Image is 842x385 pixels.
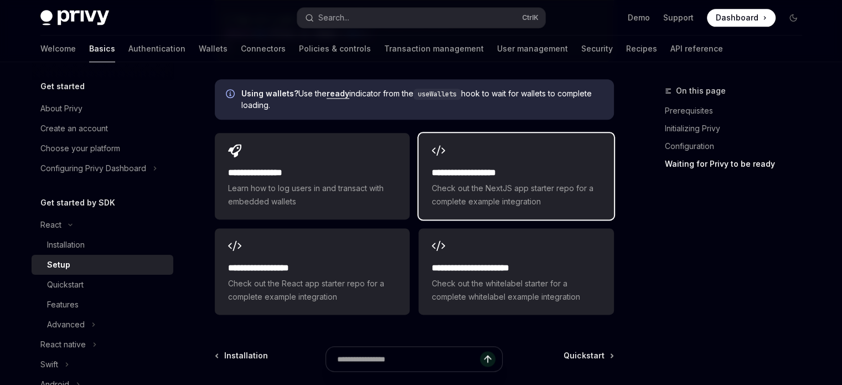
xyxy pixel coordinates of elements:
[337,347,480,371] input: Ask a question...
[47,298,79,311] div: Features
[676,84,726,97] span: On this page
[628,12,650,23] a: Demo
[665,137,811,155] a: Configuration
[297,8,545,28] button: Open search
[215,133,410,219] a: **** **** **** *Learn how to log users in and transact with embedded wallets
[32,295,173,315] a: Features
[40,35,76,62] a: Welcome
[419,228,613,315] a: **** **** **** **** ***Check out the whitelabel starter for a complete whitelabel example integra...
[318,11,349,24] div: Search...
[228,182,396,208] span: Learn how to log users in and transact with embedded wallets
[241,89,298,98] strong: Using wallets?
[241,88,603,111] span: Use the indicator from the hook to wait for wallets to complete loading.
[299,35,371,62] a: Policies & controls
[480,351,495,367] button: Send message
[40,218,61,232] div: React
[497,35,568,62] a: User management
[522,13,539,22] span: Ctrl K
[32,315,173,335] button: Toggle Advanced section
[707,9,776,27] a: Dashboard
[226,89,237,100] svg: Info
[128,35,185,62] a: Authentication
[327,89,349,99] a: ready
[784,9,802,27] button: Toggle dark mode
[40,196,115,209] h5: Get started by SDK
[32,335,173,355] button: Toggle React native section
[663,12,694,23] a: Support
[89,35,115,62] a: Basics
[419,133,613,219] a: **** **** **** ****Check out the NextJS app starter repo for a complete example integration
[32,275,173,295] a: Quickstart
[32,99,173,119] a: About Privy
[665,155,811,173] a: Waiting for Privy to be ready
[40,142,120,155] div: Choose your platform
[626,35,657,62] a: Recipes
[241,35,286,62] a: Connectors
[665,120,811,137] a: Initializing Privy
[40,358,58,371] div: Swift
[32,235,173,255] a: Installation
[47,318,85,331] div: Advanced
[32,119,173,138] a: Create an account
[32,138,173,158] a: Choose your platform
[432,182,600,208] span: Check out the NextJS app starter repo for a complete example integration
[199,35,228,62] a: Wallets
[716,12,758,23] span: Dashboard
[32,255,173,275] a: Setup
[40,10,109,25] img: dark logo
[40,122,108,135] div: Create an account
[432,277,600,304] span: Check out the whitelabel starter for a complete whitelabel example integration
[40,338,86,351] div: React native
[665,102,811,120] a: Prerequisites
[215,228,410,315] a: **** **** **** ***Check out the React app starter repo for a complete example integration
[40,102,82,115] div: About Privy
[414,89,461,100] code: useWallets
[40,80,85,93] h5: Get started
[670,35,723,62] a: API reference
[40,162,146,175] div: Configuring Privy Dashboard
[32,215,173,235] button: Toggle React section
[384,35,484,62] a: Transaction management
[47,278,84,291] div: Quickstart
[32,355,173,374] button: Toggle Swift section
[228,277,396,304] span: Check out the React app starter repo for a complete example integration
[47,258,70,271] div: Setup
[47,238,85,251] div: Installation
[581,35,613,62] a: Security
[32,158,173,178] button: Toggle Configuring Privy Dashboard section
